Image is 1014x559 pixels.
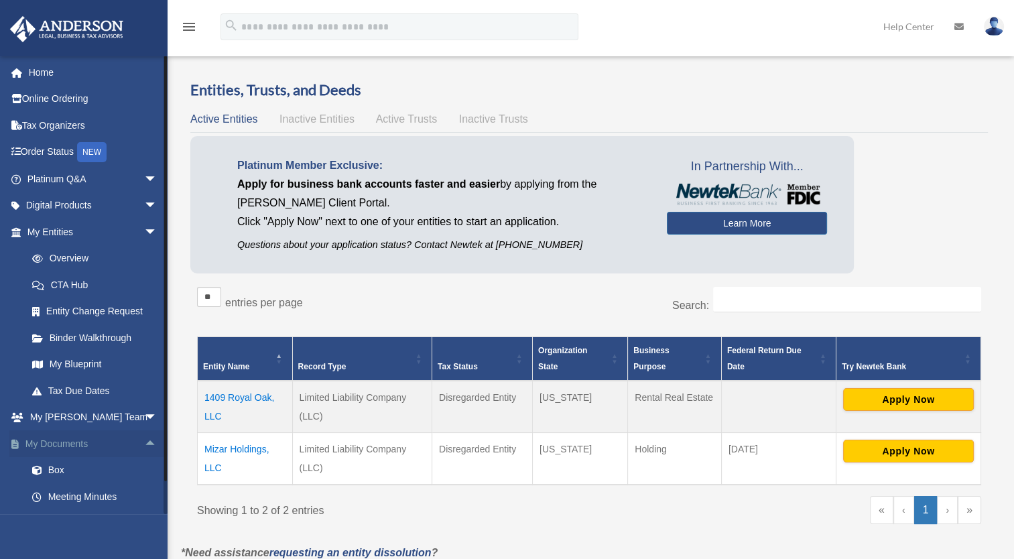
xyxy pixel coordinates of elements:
[19,483,178,510] a: Meeting Minutes
[633,346,669,371] span: Business Purpose
[237,237,647,253] p: Questions about your application status? Contact Newtek at [PHONE_NUMBER]
[181,19,197,35] i: menu
[9,139,178,166] a: Order StatusNEW
[628,432,722,485] td: Holding
[144,219,171,246] span: arrow_drop_down
[292,336,432,381] th: Record Type: Activate to sort
[836,336,980,381] th: Try Newtek Bank : Activate to sort
[6,16,127,42] img: Anderson Advisors Platinum Portal
[9,86,178,113] a: Online Ordering
[237,156,647,175] p: Platinum Member Exclusive:
[181,547,438,558] em: *Need assistance ?
[9,192,178,219] a: Digital Productsarrow_drop_down
[19,245,164,272] a: Overview
[292,381,432,433] td: Limited Liability Company (LLC)
[19,510,178,537] a: Forms Library
[532,432,627,485] td: [US_STATE]
[269,547,432,558] a: requesting an entity dissolution
[538,346,587,371] span: Organization State
[19,324,171,351] a: Binder Walkthrough
[984,17,1004,36] img: User Pic
[532,381,627,433] td: [US_STATE]
[144,404,171,432] span: arrow_drop_down
[432,381,532,433] td: Disregarded Entity
[628,336,722,381] th: Business Purpose: Activate to sort
[77,142,107,162] div: NEW
[532,336,627,381] th: Organization State: Activate to sort
[9,112,178,139] a: Tax Organizers
[197,496,579,520] div: Showing 1 to 2 of 2 entries
[667,212,827,235] a: Learn More
[19,351,171,378] a: My Blueprint
[9,404,178,431] a: My [PERSON_NAME] Teamarrow_drop_down
[438,362,478,371] span: Tax Status
[190,113,257,125] span: Active Entities
[224,18,239,33] i: search
[237,175,647,212] p: by applying from the [PERSON_NAME] Client Portal.
[198,381,293,433] td: 1409 Royal Oak, LLC
[9,166,178,192] a: Platinum Q&Aarrow_drop_down
[843,440,974,462] button: Apply Now
[298,362,346,371] span: Record Type
[674,184,820,205] img: NewtekBankLogoSM.png
[842,359,960,375] div: Try Newtek Bank
[19,271,171,298] a: CTA Hub
[144,166,171,193] span: arrow_drop_down
[203,362,249,371] span: Entity Name
[279,113,355,125] span: Inactive Entities
[721,336,836,381] th: Federal Return Due Date: Activate to sort
[237,178,500,190] span: Apply for business bank accounts faster and easier
[628,381,722,433] td: Rental Real Estate
[376,113,438,125] span: Active Trusts
[9,430,178,457] a: My Documentsarrow_drop_up
[721,432,836,485] td: [DATE]
[292,432,432,485] td: Limited Liability Company (LLC)
[198,336,293,381] th: Entity Name: Activate to invert sorting
[144,430,171,458] span: arrow_drop_up
[727,346,802,371] span: Federal Return Due Date
[181,23,197,35] a: menu
[432,336,532,381] th: Tax Status: Activate to sort
[667,156,827,178] span: In Partnership With...
[459,113,528,125] span: Inactive Trusts
[19,457,178,484] a: Box
[870,496,893,524] a: First
[9,219,171,245] a: My Entitiesarrow_drop_down
[9,59,178,86] a: Home
[198,432,293,485] td: Mizar Holdings, LLC
[19,298,171,325] a: Entity Change Request
[843,388,974,411] button: Apply Now
[190,80,988,101] h3: Entities, Trusts, and Deeds
[19,377,171,404] a: Tax Due Dates
[672,300,709,311] label: Search:
[225,297,303,308] label: entries per page
[237,212,647,231] p: Click "Apply Now" next to one of your entities to start an application.
[144,192,171,220] span: arrow_drop_down
[432,432,532,485] td: Disregarded Entity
